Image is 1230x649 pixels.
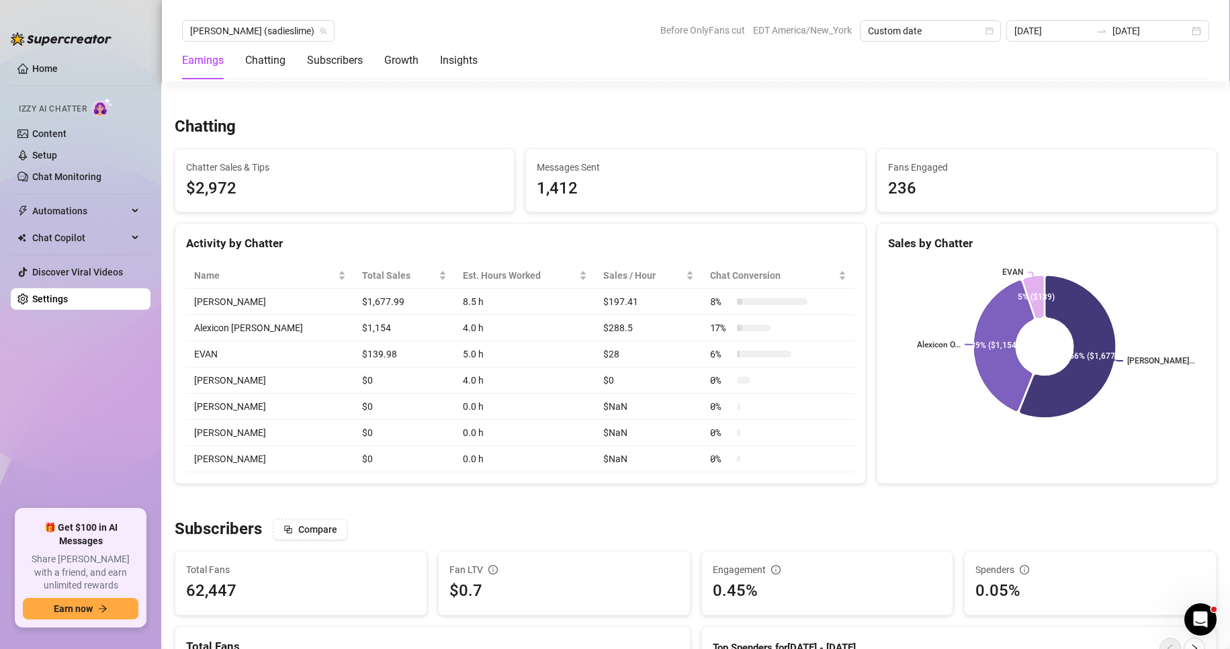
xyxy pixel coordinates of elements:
div: Engagement [713,562,942,577]
td: $0 [354,367,455,394]
a: Home [32,63,58,74]
a: Content [32,128,67,139]
span: Before OnlyFans cut [660,20,745,40]
span: Fans Engaged [888,160,1205,175]
input: End date [1112,24,1189,38]
iframe: Intercom live chat [1184,603,1217,636]
td: [PERSON_NAME] [186,289,354,315]
span: Total Sales [362,268,436,283]
span: team [319,27,327,35]
img: Chat Copilot [17,233,26,243]
th: Chat Conversion [702,263,854,289]
span: arrow-right [98,604,107,613]
h3: Subscribers [175,519,262,540]
span: 0 % [710,399,732,414]
td: $197.41 [595,289,701,315]
span: block [283,525,293,534]
td: 4.0 h [455,315,595,341]
span: Chatter Sales & Tips [186,160,503,175]
td: $139.98 [354,341,455,367]
td: $1,154 [354,315,455,341]
span: Chat Copilot [32,227,128,249]
text: [PERSON_NAME]... [1127,356,1195,365]
td: [PERSON_NAME] [186,367,354,394]
span: Compare [298,524,337,535]
td: 0.0 h [455,420,595,446]
div: 0.05% [975,578,1205,604]
td: [PERSON_NAME] [186,420,354,446]
input: Start date [1014,24,1091,38]
div: Est. Hours Worked [463,268,576,283]
span: thunderbolt [17,206,28,216]
td: $0 [354,446,455,472]
td: EVAN [186,341,354,367]
td: Alexicon [PERSON_NAME] [186,315,354,341]
span: Earn now [54,603,93,614]
td: 0.0 h [455,394,595,420]
div: Fan LTV [449,562,679,577]
td: $0 [354,394,455,420]
span: 🎁 Get $100 in AI Messages [23,521,138,548]
span: 0 % [710,451,732,466]
button: Compare [273,519,348,540]
td: $NaN [595,394,701,420]
span: Custom date [868,21,993,41]
text: EVAN [1002,268,1024,277]
span: 0 % [710,425,732,440]
span: Name [194,268,335,283]
div: Activity by Chatter [186,234,854,253]
text: Alexicon O... [917,340,961,349]
div: 236 [888,176,1205,202]
img: logo-BBDzfeDw.svg [11,32,112,46]
div: Spenders [975,562,1205,577]
div: Subscribers [307,52,363,69]
td: $NaN [595,446,701,472]
td: $1,677.99 [354,289,455,315]
span: Sadie (sadieslime) [190,21,326,41]
div: Sales by Chatter [888,234,1205,253]
td: $NaN [595,420,701,446]
td: 5.0 h [455,341,595,367]
span: $2,972 [186,176,503,202]
span: calendar [985,27,994,35]
span: Total Fans [186,562,416,577]
div: Insights [440,52,478,69]
button: Earn nowarrow-right [23,598,138,619]
span: Share [PERSON_NAME] with a friend, and earn unlimited rewards [23,553,138,593]
div: 0.45% [713,578,942,604]
a: Chat Monitoring [32,171,101,182]
div: Chatting [245,52,285,69]
span: 0 % [710,373,732,388]
h3: Chatting [175,116,236,138]
span: 17 % [710,320,732,335]
img: AI Chatter [92,97,113,117]
td: 8.5 h [455,289,595,315]
span: swap-right [1096,26,1107,36]
span: info-circle [771,565,781,574]
span: info-circle [1020,565,1029,574]
div: 1,412 [537,176,854,202]
span: Chat Conversion [710,268,836,283]
td: [PERSON_NAME] [186,394,354,420]
td: $0 [354,420,455,446]
a: Settings [32,294,68,304]
td: $0 [595,367,701,394]
a: Setup [32,150,57,161]
a: Discover Viral Videos [32,267,123,277]
div: Growth [384,52,419,69]
span: Sales / Hour [603,268,683,283]
span: info-circle [488,565,498,574]
th: Sales / Hour [595,263,701,289]
span: Messages Sent [537,160,854,175]
td: 0.0 h [455,446,595,472]
span: to [1096,26,1107,36]
div: Earnings [182,52,224,69]
div: 62,447 [186,578,236,604]
td: $288.5 [595,315,701,341]
div: $0.7 [449,578,679,604]
span: 6 % [710,347,732,361]
span: 8 % [710,294,732,309]
td: 4.0 h [455,367,595,394]
td: $28 [595,341,701,367]
span: Automations [32,200,128,222]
